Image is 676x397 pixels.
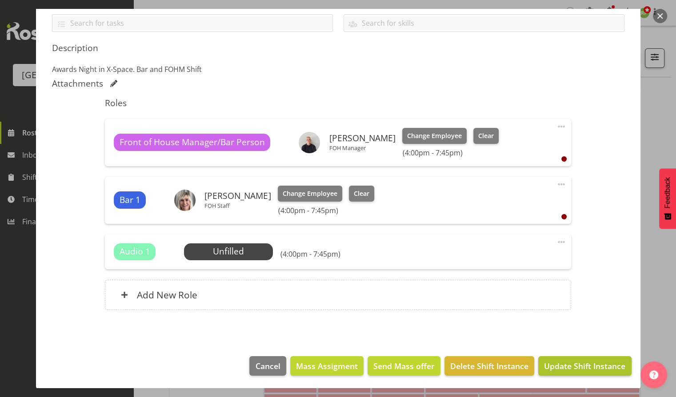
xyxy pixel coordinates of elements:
[290,356,364,376] button: Mass Assigment
[329,144,395,151] p: FOH Manager
[174,190,196,211] img: emma-transom33b4b5d0d8a287b4a8e5b92429773aa8.png
[52,64,624,75] p: Awards Night in X-Space. Bar and FOHM Shift
[280,250,340,258] h6: (4:00pm - 7:45pm)
[402,128,467,144] button: Change Employee
[137,289,197,301] h6: Add New Role
[204,191,271,201] h6: [PERSON_NAME]
[478,131,494,141] span: Clear
[373,360,435,372] span: Send Mass offer
[349,186,374,202] button: Clear
[299,132,320,153] img: aaron-smarte17f1d9530554f4cf5705981c6d53785.png
[402,148,498,157] h6: (4:00pm - 7:45pm)
[649,370,658,379] img: help-xxl-2.png
[473,128,499,144] button: Clear
[278,206,374,215] h6: (4:00pm - 7:45pm)
[344,16,624,30] input: Search for skills
[444,356,534,376] button: Delete Shift Instance
[120,194,140,206] span: Bar 1
[52,43,624,53] h5: Description
[52,78,103,89] h5: Attachments
[204,202,271,209] p: FOH Staff
[52,16,332,30] input: Search for tasks
[283,189,337,198] span: Change Employee
[664,177,672,208] span: Feedback
[249,356,286,376] button: Cancel
[561,214,567,219] div: User is clocked out
[296,360,358,372] span: Mass Assigment
[561,156,567,162] div: User is clocked out
[354,189,369,198] span: Clear
[105,98,571,108] h5: Roles
[659,168,676,229] button: Feedback - Show survey
[278,186,342,202] button: Change Employee
[368,356,440,376] button: Send Mass offer
[544,360,625,372] span: Update Shift Instance
[120,245,150,258] span: Audio 1
[538,356,631,376] button: Update Shift Instance
[407,131,462,141] span: Change Employee
[329,133,395,143] h6: [PERSON_NAME]
[213,245,244,257] span: Unfilled
[120,136,265,149] span: Front of House Manager/Bar Person
[256,360,280,372] span: Cancel
[450,360,528,372] span: Delete Shift Instance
